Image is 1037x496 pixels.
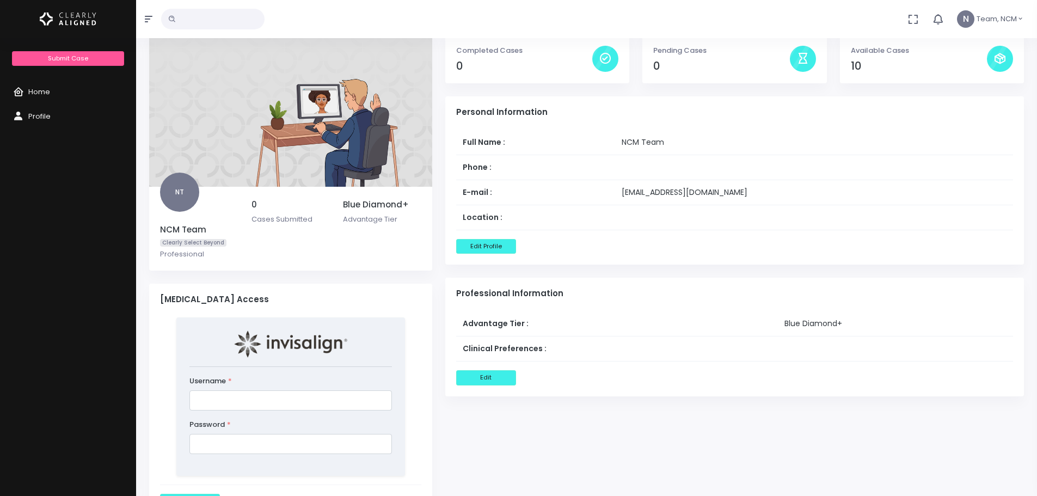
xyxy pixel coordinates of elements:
[957,10,974,28] span: N
[456,107,1013,117] h4: Personal Information
[456,370,516,385] button: Edit
[456,180,615,205] th: E-mail :
[189,419,231,430] label: Password
[456,130,615,155] th: Full Name :
[40,8,96,30] img: Logo Horizontal
[343,214,421,225] p: Advantage Tier
[778,311,1013,336] td: Blue Diamond+
[12,51,124,66] a: Submit Case
[48,54,88,63] span: Submit Case
[160,295,421,304] h4: [MEDICAL_DATA] Access
[456,336,778,362] th: Clinical Preferences :
[251,214,330,225] p: Cases Submitted
[251,200,330,210] h5: 0
[456,60,592,72] h4: 0
[615,180,1013,205] td: [EMAIL_ADDRESS][DOMAIN_NAME]
[851,60,987,72] h4: 10
[615,130,1013,155] td: NCM Team
[456,45,592,56] p: Completed Cases
[977,14,1017,25] span: Team, NCM
[456,155,615,180] th: Phone :
[28,87,50,97] span: Home
[456,239,516,254] button: Edit Profile
[160,225,238,235] h5: NCM Team
[851,45,987,56] p: Available Cases
[160,173,199,212] span: NT
[28,111,51,121] span: Profile
[456,311,778,336] th: Advantage Tier :
[189,376,232,387] label: Username
[234,330,347,358] img: invisalign-home-primary-logo.png
[456,289,1013,298] h4: Professional Information
[653,60,789,72] h4: 0
[160,239,226,247] span: Clearly Select Beyond
[653,45,789,56] p: Pending Cases
[456,205,615,230] th: Location :
[343,200,421,210] h5: Blue Diamond+
[160,249,238,260] p: Professional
